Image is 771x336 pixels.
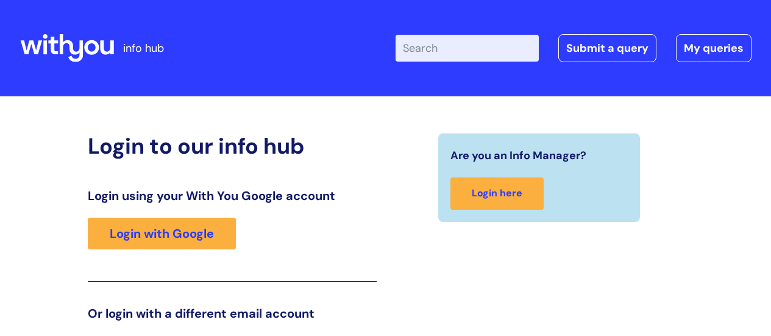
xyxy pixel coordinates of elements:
[88,306,377,321] h3: Or login with a different email account
[123,38,164,58] p: info hub
[88,133,377,159] h2: Login to our info hub
[450,177,544,210] a: Login here
[88,218,236,249] a: Login with Google
[88,188,377,203] h3: Login using your With You Google account
[450,146,586,165] span: Are you an Info Manager?
[676,34,751,62] a: My queries
[558,34,656,62] a: Submit a query
[396,35,539,62] input: Search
